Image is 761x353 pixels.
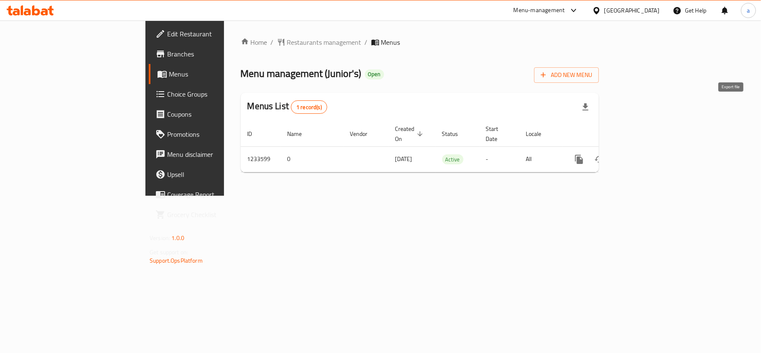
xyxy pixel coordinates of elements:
[569,149,589,169] button: more
[150,255,203,266] a: Support.OpsPlatform
[171,233,184,243] span: 1.0.0
[167,109,266,119] span: Coupons
[167,89,266,99] span: Choice Groups
[526,129,552,139] span: Locale
[247,129,263,139] span: ID
[167,210,266,220] span: Grocery Checklist
[149,24,272,44] a: Edit Restaurant
[534,67,599,83] button: Add New Menu
[169,69,266,79] span: Menus
[149,84,272,104] a: Choice Groups
[149,104,272,124] a: Coupons
[287,37,361,47] span: Restaurants management
[149,205,272,225] a: Grocery Checklist
[281,146,344,172] td: 0
[167,169,266,179] span: Upsell
[149,124,272,144] a: Promotions
[241,64,361,83] span: Menu management ( Junior's )
[747,6,750,15] span: a
[291,103,327,111] span: 1 record(s)
[486,124,509,144] span: Start Date
[350,129,379,139] span: Vendor
[149,64,272,84] a: Menus
[604,6,659,15] div: [GEOGRAPHIC_DATA]
[277,37,361,47] a: Restaurants management
[288,129,313,139] span: Name
[395,124,425,144] span: Created On
[514,5,565,15] div: Menu-management
[381,37,400,47] span: Menus
[149,164,272,184] a: Upsell
[365,37,368,47] li: /
[150,247,188,258] span: Get support on:
[365,71,384,78] span: Open
[291,100,327,114] div: Total records count
[442,154,463,164] div: Active
[395,153,412,164] span: [DATE]
[541,70,592,80] span: Add New Menu
[167,149,266,159] span: Menu disclaimer
[442,129,469,139] span: Status
[479,146,519,172] td: -
[167,29,266,39] span: Edit Restaurant
[149,184,272,205] a: Coverage Report
[241,121,656,172] table: enhanced table
[149,144,272,164] a: Menu disclaimer
[167,129,266,139] span: Promotions
[562,121,656,147] th: Actions
[150,233,170,243] span: Version:
[442,155,463,164] span: Active
[167,49,266,59] span: Branches
[241,37,599,47] nav: breadcrumb
[167,189,266,200] span: Coverage Report
[519,146,562,172] td: All
[149,44,272,64] a: Branches
[247,100,327,114] h2: Menus List
[365,69,384,79] div: Open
